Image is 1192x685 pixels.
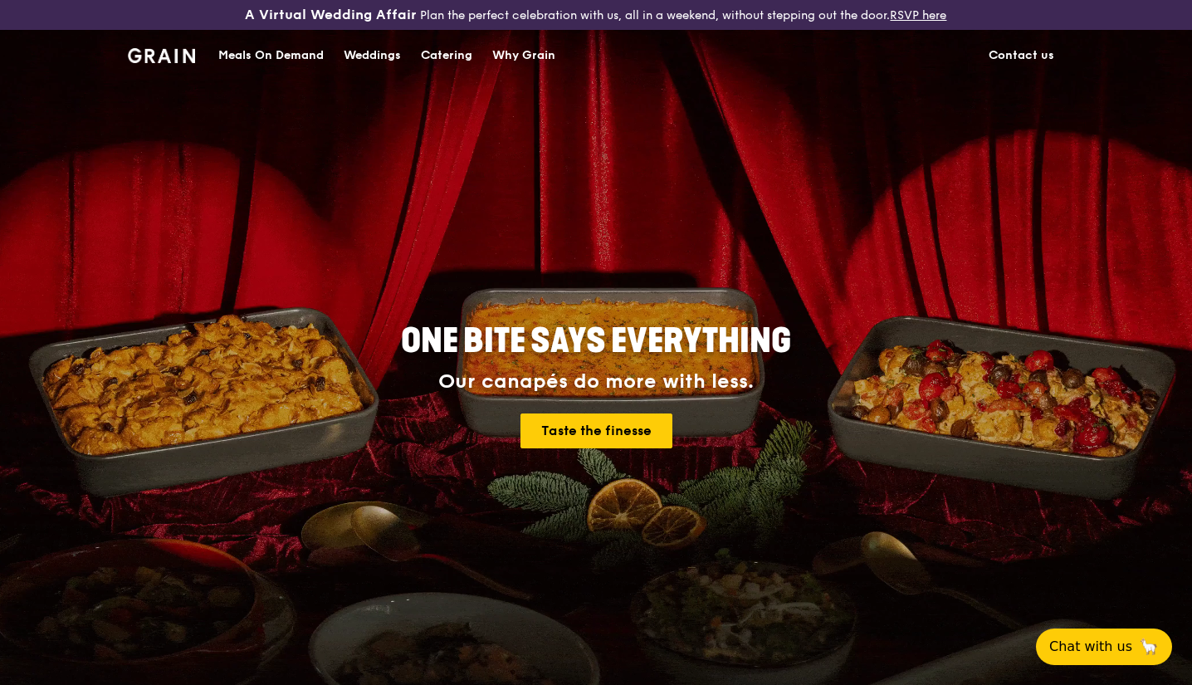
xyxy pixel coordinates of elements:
[218,31,324,81] div: Meals On Demand
[334,31,411,81] a: Weddings
[198,7,993,23] div: Plan the perfect celebration with us, all in a weekend, without stepping out the door.
[421,31,472,81] div: Catering
[492,31,555,81] div: Why Grain
[482,31,565,81] a: Why Grain
[979,31,1064,81] a: Contact us
[344,31,401,81] div: Weddings
[411,31,482,81] a: Catering
[1036,629,1172,665] button: Chat with us🦙
[1049,637,1132,657] span: Chat with us
[520,413,672,448] a: Taste the finesse
[245,7,417,23] h3: A Virtual Wedding Affair
[401,321,791,361] span: ONE BITE SAYS EVERYTHING
[128,48,195,63] img: Grain
[1139,637,1159,657] span: 🦙
[297,370,895,394] div: Our canapés do more with less.
[890,8,946,22] a: RSVP here
[128,29,195,79] a: GrainGrain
